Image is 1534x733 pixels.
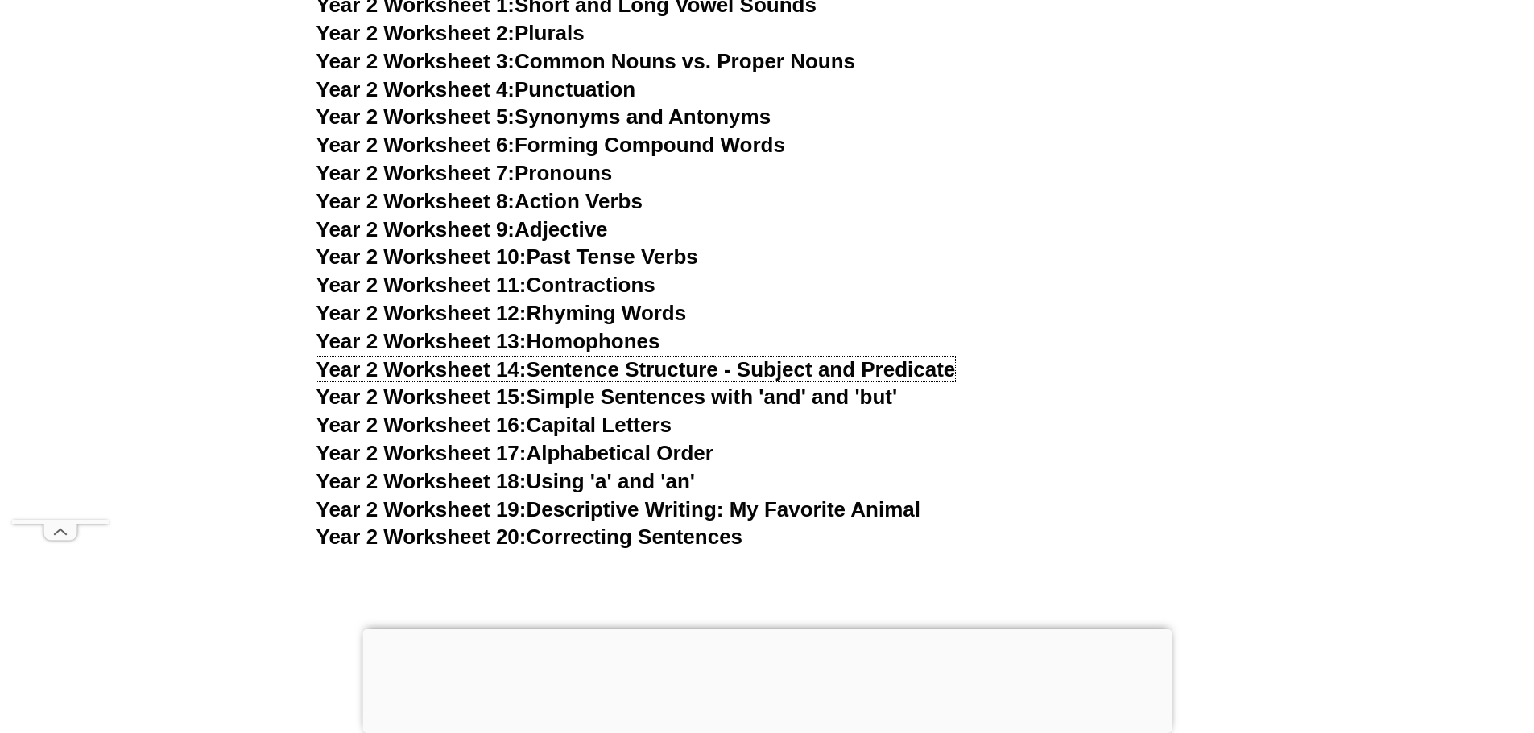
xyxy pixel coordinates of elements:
a: Year 2 Worksheet 8:Action Verbs [316,189,643,213]
a: Year 2 Worksheet 11:Contractions [316,273,655,297]
iframe: Advertisement [362,629,1172,729]
span: Year 2 Worksheet 5: [316,105,515,129]
span: Year 2 Worksheet 11: [316,273,527,297]
span: Year 2 Worksheet 12: [316,301,527,325]
span: Year 2 Worksheet 13: [316,329,527,353]
span: Year 2 Worksheet 18: [316,469,527,493]
a: Year 2 Worksheet 6:Forming Compound Words [316,133,785,157]
span: Year 2 Worksheet 10: [316,245,527,269]
a: Year 2 Worksheet 14:Sentence Structure - Subject and Predicate [316,357,956,381]
span: Year 2 Worksheet 4: [316,77,515,101]
a: Year 2 Worksheet 2:Plurals [316,21,585,45]
a: Year 2 Worksheet 9:Adjective [316,217,608,241]
span: Year 2 Worksheet 6: [316,133,515,157]
span: Year 2 Worksheet 7: [316,161,515,185]
span: Year 2 Worksheet 14: [316,357,527,381]
span: Year 2 Worksheet 8: [316,189,515,213]
a: Year 2 Worksheet 3:Common Nouns vs. Proper Nouns [316,49,856,73]
span: Year 2 Worksheet 15: [316,385,527,409]
a: Year 2 Worksheet 4:Punctuation [316,77,636,101]
a: Year 2 Worksheet 16:Capital Letters [316,413,672,437]
a: Year 2 Worksheet 17:Alphabetical Order [316,441,713,465]
span: Year 2 Worksheet 16: [316,413,527,437]
span: Year 2 Worksheet 20: [316,525,527,549]
a: Year 2 Worksheet 18:Using 'a' and 'an' [316,469,695,493]
a: Year 2 Worksheet 12:Rhyming Words [316,301,687,325]
a: Year 2 Worksheet 7:Pronouns [316,161,613,185]
a: Year 2 Worksheet 10:Past Tense Verbs [316,245,698,269]
a: Year 2 Worksheet 13:Homophones [316,329,660,353]
span: Year 2 Worksheet 2: [316,21,515,45]
a: Year 2 Worksheet 15:Simple Sentences with 'and' and 'but' [316,385,898,409]
a: Year 2 Worksheet 5:Synonyms and Antonyms [316,105,771,129]
span: Year 2 Worksheet 19: [316,497,527,521]
span: Year 2 Worksheet 17: [316,441,527,465]
span: Year 2 Worksheet 9: [316,217,515,241]
a: Year 2 Worksheet 19:Descriptive Writing: My Favorite Animal [316,497,920,521]
iframe: Chat Widget [1266,551,1534,733]
iframe: Advertisement [12,37,109,520]
span: Year 2 Worksheet 3: [316,49,515,73]
a: Year 2 Worksheet 20:Correcting Sentences [316,525,743,549]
